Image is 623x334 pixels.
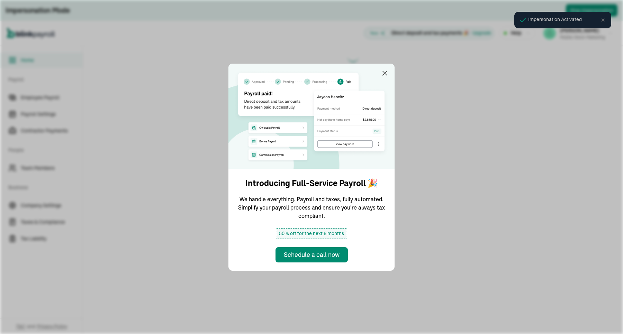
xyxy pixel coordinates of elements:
h1: Introducing Full-Service Payroll 🎉 [245,177,378,189]
div: Schedule a call now [284,250,340,259]
button: Schedule a call now [276,247,348,262]
img: announcement [228,64,395,169]
p: We handle everything. Payroll and taxes, fully automated. Simplify your payroll process and ensur... [237,195,386,220]
span: 50% off for the next 6 months [276,228,347,239]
